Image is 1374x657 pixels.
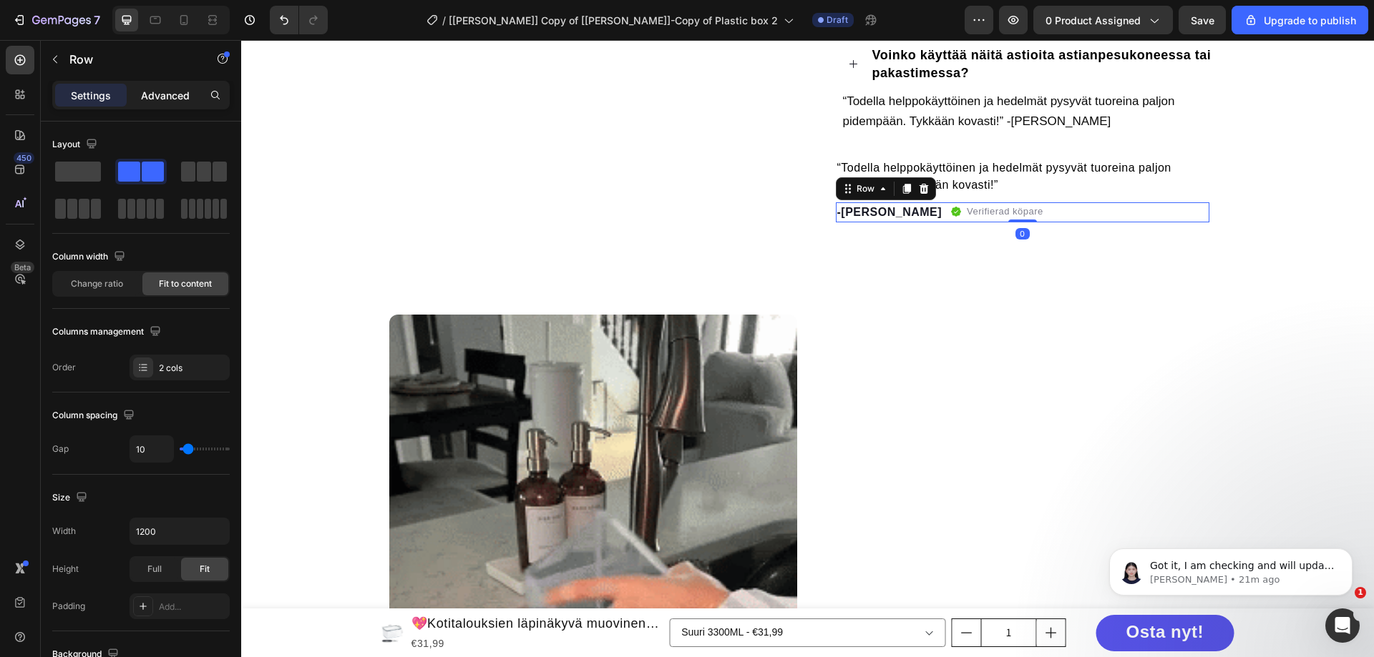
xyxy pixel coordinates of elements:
[130,518,229,544] input: Auto
[130,436,173,462] input: Auto
[1232,6,1368,34] button: Upgrade to publish
[147,563,162,576] span: Full
[14,152,34,164] div: 450
[740,579,796,606] input: quantity
[885,582,963,601] span: Osta nyt!
[631,8,970,40] span: Voinko käyttää näitä astioita astianpesukoneessa tai pakastimessa?
[442,13,446,28] span: /
[52,322,164,342] div: Columns management
[774,188,789,199] div: 0
[1046,13,1141,28] span: 0 product assigned
[159,601,226,613] div: Add...
[52,247,128,267] div: Column width
[1325,608,1360,643] iframe: Intercom live chat
[94,11,100,29] p: 7
[52,525,76,538] div: Width
[52,406,137,425] div: Column spacing
[827,14,848,26] span: Draft
[71,277,123,290] span: Change ratio
[1191,14,1214,26] span: Save
[52,563,79,576] div: Height
[449,13,778,28] span: [[PERSON_NAME]] Copy of [[PERSON_NAME]]-Copy of Plastic box 2
[796,579,824,606] button: increment
[613,142,636,155] div: Row
[52,600,85,613] div: Padding
[1033,6,1173,34] button: 0 product assigned
[71,88,111,103] p: Settings
[11,262,34,273] div: Beta
[69,51,191,68] p: Row
[711,579,740,606] button: decrement
[159,277,212,290] span: Fit to content
[1088,518,1374,618] iframe: Intercom notifications message
[1355,587,1366,598] span: 1
[1179,6,1226,34] button: Save
[52,488,90,508] div: Size
[200,563,210,576] span: Fit
[596,119,967,154] p: “Todella helppokäyttöinen ja hedelmät pysyvät tuoreina paljon pidempään. Tykkään kovasti!”
[241,40,1374,657] iframe: Design area
[596,164,701,181] p: -[PERSON_NAME]
[52,135,100,154] div: Layout
[270,6,328,34] div: Undo/Redo
[600,50,985,94] div: Rich Text Editor. Editing area: main
[159,362,226,375] div: 2 cols
[52,443,69,455] div: Gap
[726,164,802,179] p: Verifierad köpare
[6,6,107,34] button: 7
[141,88,190,103] p: Advanced
[52,361,76,374] div: Order
[1244,13,1356,28] div: Upgrade to publish
[854,575,993,611] a: Osta nyt!
[602,54,934,89] span: “Todella helppokäyttöinen ja hedelmät pysyvät tuoreina paljon pidempään. Tykkään kovasti!” -[PERS...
